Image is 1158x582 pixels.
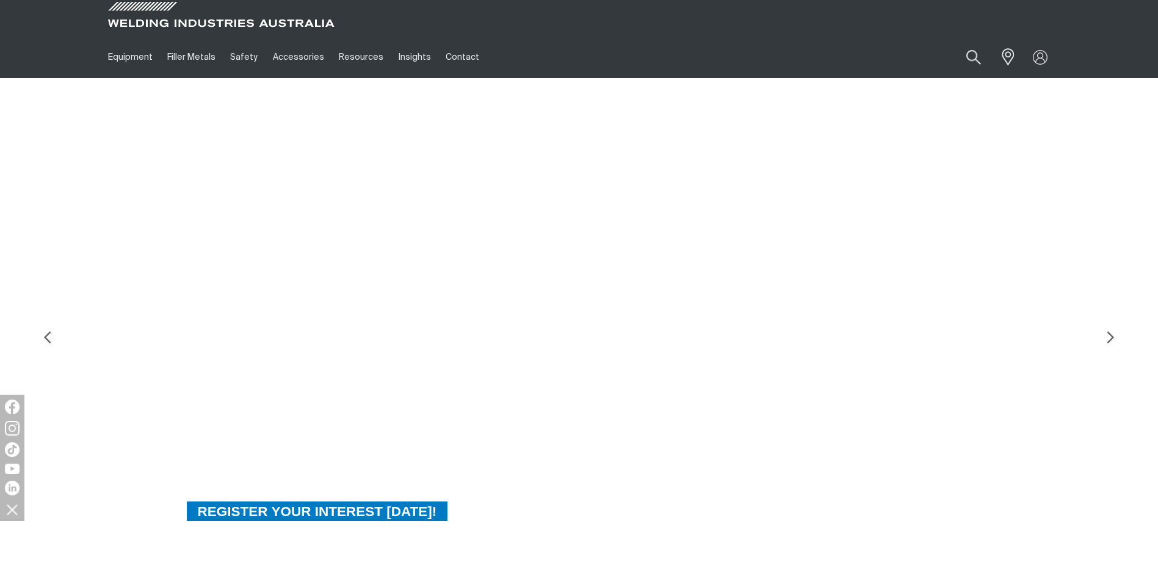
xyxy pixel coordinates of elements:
span: REGISTER YOUR INTEREST [DATE]! [187,500,448,522]
div: Faster, easier setup. More capabilities. Reliability you can trust. [186,372,692,424]
img: Facebook [5,400,20,414]
a: Resources [331,36,391,78]
a: Equipment [101,36,160,78]
nav: Main [101,36,819,78]
a: Insights [391,36,438,78]
a: REGISTER YOUR INTEREST TODAY! [186,500,449,522]
a: Accessories [266,36,331,78]
button: Search products [953,43,994,71]
input: Product name or item number... [937,43,994,71]
a: Contact [438,36,487,78]
div: THE NEW BOBCAT 265X™ WITH [PERSON_NAME] HAS ARRIVED! [186,304,692,343]
a: Filler Metals [160,36,223,78]
img: Instagram [5,421,20,436]
a: Safety [223,36,265,78]
img: hide socials [2,499,23,520]
img: PrevArrow [35,325,60,350]
img: YouTube [5,464,20,474]
img: LinkedIn [5,481,20,495]
img: NextArrow [1098,325,1123,350]
img: TikTok [5,442,20,457]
